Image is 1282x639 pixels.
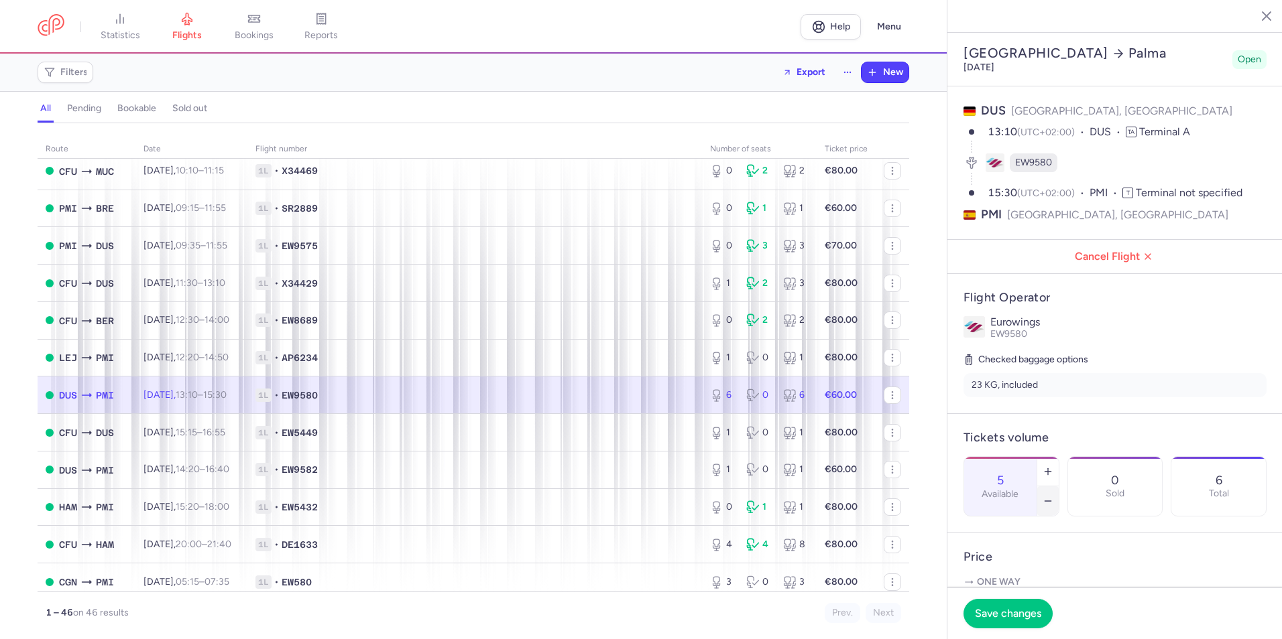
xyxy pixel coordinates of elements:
[59,276,77,291] span: CFU
[38,62,93,82] button: Filters
[202,427,225,438] time: 16:55
[710,202,736,215] div: 0
[176,501,199,512] time: 15:20
[801,14,861,40] a: Help
[1136,186,1242,199] span: Terminal not specified
[274,351,279,364] span: •
[205,464,229,475] time: 16:40
[96,388,114,403] span: PMI
[869,14,909,40] button: Menu
[1139,125,1190,138] span: Terminal A
[59,575,77,589] span: CGN
[206,240,227,251] time: 11:55
[274,313,279,327] span: •
[274,277,279,290] span: •
[964,316,985,338] img: Eurowings logo
[282,313,318,327] span: EW8689
[38,14,64,39] a: CitizenPlane red outlined logo
[1007,206,1228,223] span: [GEOGRAPHIC_DATA], [GEOGRAPHIC_DATA]
[274,202,279,215] span: •
[825,277,858,289] strong: €80.00
[825,240,857,251] strong: €70.00
[710,500,736,514] div: 0
[1126,127,1137,137] span: TA
[176,277,198,289] time: 11:30
[176,464,200,475] time: 14:20
[746,164,772,177] div: 2
[40,102,51,115] h4: all
[825,501,858,512] strong: €80.00
[783,575,809,589] div: 3
[255,351,272,364] span: 1L
[746,351,772,364] div: 0
[274,239,279,253] span: •
[825,352,858,363] strong: €80.00
[825,603,860,623] button: Prev.
[96,276,114,291] span: DUS
[172,102,207,115] h4: sold out
[862,62,909,82] button: New
[235,29,274,42] span: bookings
[143,352,229,363] span: [DATE],
[981,206,1002,223] span: PMI
[1017,188,1075,199] span: (UTC+02:00)
[176,314,229,326] span: –
[746,277,772,290] div: 2
[96,537,114,552] span: HAM
[255,202,272,215] span: 1L
[143,464,229,475] span: [DATE],
[746,500,772,514] div: 1
[710,388,736,402] div: 6
[964,352,1267,368] h5: Checked baggage options
[205,352,229,363] time: 14:50
[774,62,834,83] button: Export
[710,426,736,439] div: 1
[825,389,857,401] strong: €60.00
[746,313,772,327] div: 2
[143,240,227,251] span: [DATE],
[274,575,279,589] span: •
[59,500,77,514] span: HAM
[172,29,202,42] span: flights
[783,538,809,551] div: 8
[176,352,199,363] time: 12:20
[1209,488,1229,499] p: Total
[304,29,338,42] span: reports
[964,62,994,73] time: [DATE]
[205,501,229,512] time: 18:00
[176,202,226,214] span: –
[176,389,227,401] span: –
[783,313,809,327] div: 2
[1015,156,1052,169] span: EW9580
[255,426,272,439] span: 1L
[783,164,809,177] div: 2
[176,202,199,214] time: 09:15
[964,45,1227,62] h2: [GEOGRAPHIC_DATA] Palma
[710,164,736,177] div: 0
[1106,488,1124,499] p: Sold
[176,277,225,289] span: –
[207,539,231,550] time: 21:40
[783,239,809,253] div: 3
[825,576,858,587] strong: €80.00
[176,165,198,176] time: 10:10
[274,388,279,402] span: •
[825,165,858,176] strong: €80.00
[176,576,229,587] span: –
[1111,474,1119,487] p: 0
[988,186,1017,199] time: 15:30
[274,164,279,177] span: •
[746,202,772,215] div: 1
[702,139,817,159] th: number of seats
[176,352,229,363] span: –
[1122,188,1133,198] span: T
[825,427,858,438] strong: €80.00
[96,425,114,440] span: DUS
[710,313,736,327] div: 0
[176,501,229,512] span: –
[990,316,1267,328] p: Eurowings
[176,427,225,438] span: –
[96,238,114,253] span: DUS
[783,463,809,476] div: 1
[274,500,279,514] span: •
